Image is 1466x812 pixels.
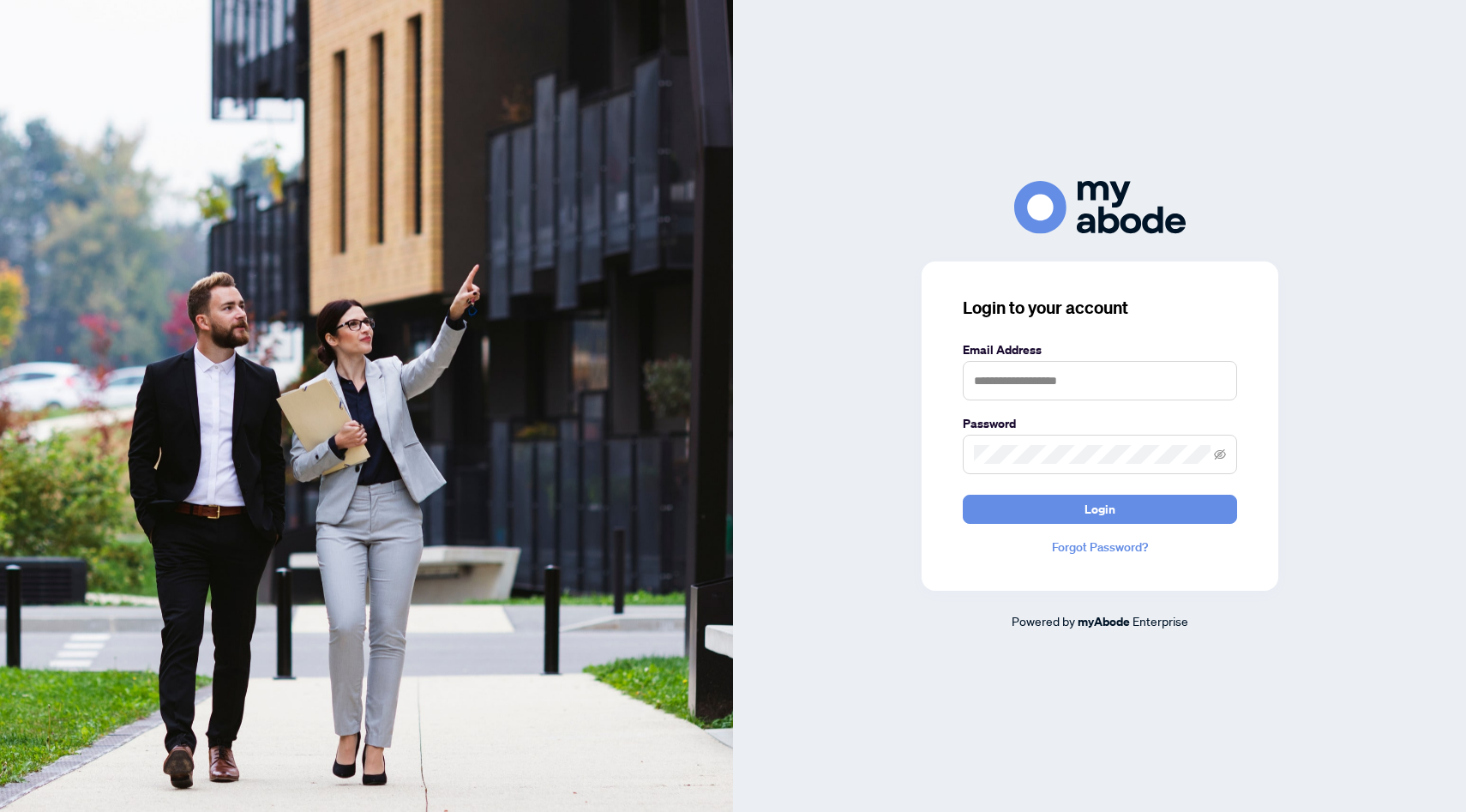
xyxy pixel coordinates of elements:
a: myAbode [1078,612,1130,631]
span: Login [1084,496,1115,523]
label: Email Address [963,340,1237,359]
img: ma-logo [1014,181,1186,233]
button: Login [963,495,1237,524]
span: eye-invisible [1214,448,1226,460]
span: Powered by [1012,613,1075,629]
h3: Login to your account [963,296,1237,320]
label: Password [963,414,1237,433]
a: Forgot Password? [963,538,1237,556]
span: Enterprise [1133,613,1188,629]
